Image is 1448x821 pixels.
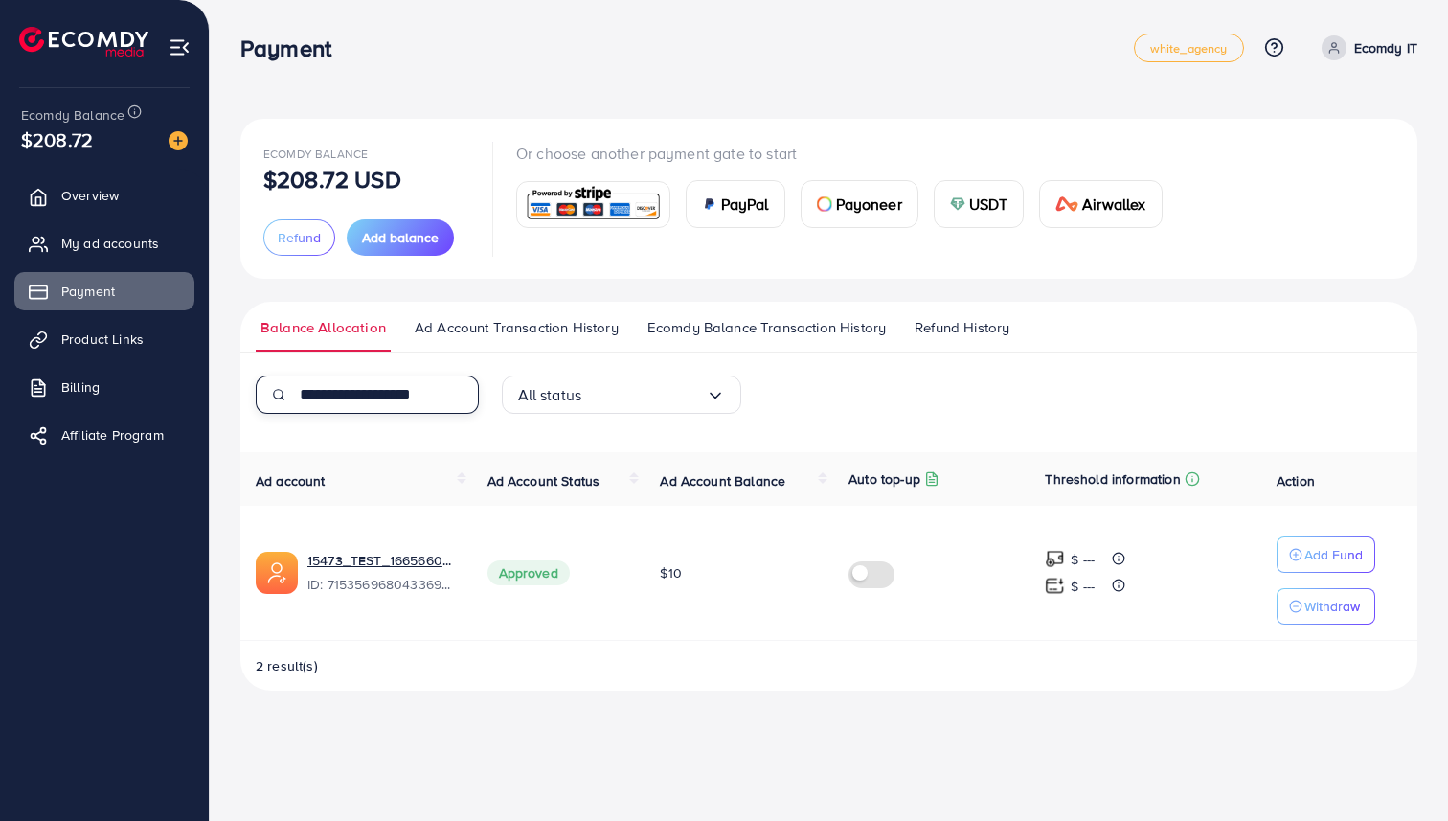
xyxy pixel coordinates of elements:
span: Ad Account Balance [660,471,785,490]
img: top-up amount [1045,549,1065,569]
span: Ecomdy Balance Transaction History [647,317,886,338]
span: Ecomdy Balance [263,146,368,162]
a: cardPayoneer [801,180,918,228]
span: 2 result(s) [256,656,318,675]
img: top-up amount [1045,576,1065,596]
p: $ --- [1071,575,1095,598]
span: Refund History [915,317,1009,338]
a: cardAirwallex [1039,180,1162,228]
span: Refund [278,228,321,247]
span: Affiliate Program [61,425,164,445]
span: USDT [969,193,1008,216]
a: Billing [14,368,194,406]
span: Ecomdy Balance [21,105,124,125]
span: PayPal [721,193,769,216]
a: My ad accounts [14,224,194,262]
p: $ --- [1071,548,1095,571]
span: white_agency [1150,42,1228,55]
a: card [516,181,670,228]
span: My ad accounts [61,234,159,253]
span: Overview [61,186,119,205]
iframe: Chat [1367,735,1434,807]
a: Affiliate Program [14,416,194,454]
img: card [523,184,664,225]
span: ID: 7153569680433692674 [307,575,457,594]
img: logo [19,27,148,57]
span: Add balance [362,228,439,247]
a: Payment [14,272,194,310]
span: Ad Account Transaction History [415,317,619,338]
button: Add Fund [1277,536,1375,573]
p: Withdraw [1304,595,1360,618]
span: Approved [487,560,570,585]
span: Payment [61,282,115,301]
a: white_agency [1134,34,1244,62]
span: $208.72 [21,125,93,153]
p: Or choose another payment gate to start [516,142,1178,165]
img: image [169,131,188,150]
p: Ecomdy IT [1354,36,1417,59]
span: Payoneer [836,193,902,216]
div: <span class='underline'>15473_TEST_1665660913714</span></br>7153569680433692674 [307,551,457,595]
span: Balance Allocation [260,317,386,338]
span: All status [518,380,582,410]
input: Search for option [581,380,705,410]
p: Auto top-up [848,468,920,490]
img: card [817,196,832,212]
span: Ad Account Status [487,471,600,490]
span: Billing [61,377,100,397]
p: Threshold information [1045,468,1180,490]
span: Ad account [256,471,326,490]
button: Withdraw [1277,588,1375,625]
p: $208.72 USD [263,168,401,191]
a: Ecomdy IT [1314,35,1417,60]
h3: Payment [240,34,347,62]
img: card [702,196,717,212]
a: cardUSDT [934,180,1025,228]
span: Action [1277,471,1315,490]
img: ic-ads-acc.e4c84228.svg [256,552,298,594]
span: $10 [660,563,681,582]
span: Product Links [61,330,144,349]
img: menu [169,36,191,58]
a: Product Links [14,320,194,358]
p: Add Fund [1304,543,1363,566]
a: cardPayPal [686,180,785,228]
img: card [950,196,965,212]
button: Refund [263,219,335,256]
div: Search for option [502,376,741,414]
img: card [1055,196,1078,212]
a: Overview [14,176,194,215]
span: Airwallex [1082,193,1145,216]
a: 15473_TEST_1665660913714 [307,551,457,570]
button: Add balance [347,219,454,256]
